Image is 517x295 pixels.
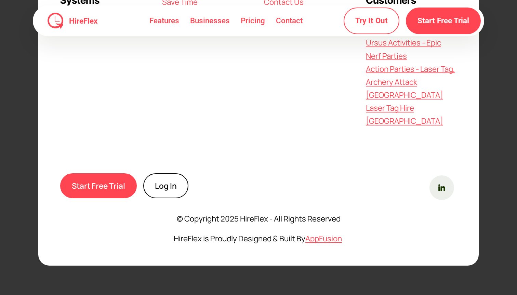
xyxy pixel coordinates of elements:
[235,10,270,32] a: Pricing
[366,103,443,126] a: Laser Tag Hire [GEOGRAPHIC_DATA]
[270,10,308,32] a: Contact
[64,17,100,25] a: HireFlex
[305,233,342,244] a: AppFusion
[143,173,188,198] a: Log In
[366,64,455,100] a: Action Parties - Laser Tag, Archery Attack [GEOGRAPHIC_DATA]
[185,10,235,32] a: Businesses
[406,8,481,34] a: Start Free Trial
[144,10,185,32] a: Features
[366,37,441,61] a: Ursus Activities - Epic Nerf Parties
[60,173,137,198] a: Start Free Trial
[60,214,457,243] p: © Copyright 2025 HireFlex - All Rights Reserved HireFlex is Proudly Designed & Built By
[47,13,64,29] img: HireFlex Logo
[344,8,399,34] a: Try It Out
